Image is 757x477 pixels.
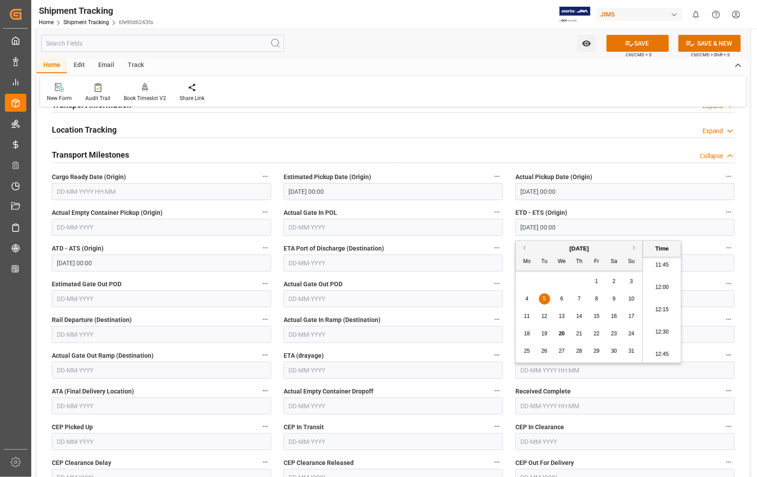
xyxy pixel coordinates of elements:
[556,293,568,305] div: Choose Wednesday, August 6th, 2025
[522,256,533,268] div: Mo
[491,385,503,397] button: Actual Empty Container Dropoff
[611,331,617,337] span: 23
[643,321,681,343] li: 12:30
[606,35,669,52] button: SAVE
[41,35,284,52] input: Search Fields
[723,456,735,468] button: CEP Out For Delivery
[591,276,602,287] div: Choose Friday, August 1st, 2025
[121,58,151,73] div: Track
[259,171,271,182] button: Cargo Ready Date (Origin)
[259,456,271,468] button: CEP Clearance Delay
[522,293,533,305] div: Choose Monday, August 4th, 2025
[703,126,724,136] div: Expand
[613,296,616,302] span: 9
[577,35,596,52] button: open menu
[52,423,93,432] span: CEP Picked Up
[597,6,686,23] button: JIMS
[52,326,271,343] input: DD-MM-YYYY
[284,433,503,450] input: DD-MM-YYYY
[626,256,637,268] div: Su
[597,8,682,21] div: JIMS
[576,348,582,354] span: 28
[491,421,503,432] button: CEP In Transit
[52,362,271,379] input: DD-MM-YYYY
[576,313,582,319] span: 14
[556,346,568,357] div: Choose Wednesday, August 27th, 2025
[85,94,110,102] div: Audit Trail
[259,206,271,218] button: Actual Empty Container Pickup (Origin)
[491,242,503,254] button: ETA Port of Discharge (Destination)
[560,7,590,22] img: Exertis%20JAM%20-%20Email%20Logo.jpg_1722504956.jpg
[611,313,617,319] span: 16
[259,421,271,432] button: CEP Picked Up
[515,208,567,218] span: ETD - ETS (Origin)
[515,183,735,200] input: DD-MM-YYYY HH:MM
[284,326,503,343] input: DD-MM-YYYY
[609,293,620,305] div: Choose Saturday, August 9th, 2025
[626,276,637,287] div: Choose Sunday, August 3rd, 2025
[52,244,104,253] span: ATD - ATS (Origin)
[284,423,324,432] span: CEP In Transit
[47,94,72,102] div: New Form
[678,35,741,52] button: SAVE & NEW
[559,348,565,354] span: 27
[52,433,271,450] input: DD-MM-YYYY
[284,290,503,307] input: DD-MM-YYYY
[92,58,121,73] div: Email
[284,387,373,396] span: Actual Empty Container Dropoff
[39,19,54,25] a: Home
[628,348,634,354] span: 31
[491,171,503,182] button: Estimated Pickup Date (Origin)
[543,296,546,302] span: 5
[723,349,735,361] button: ETA (Final Delivery Location)
[645,244,679,253] div: Time
[626,51,652,58] span: Ctrl/CMD + S
[52,255,271,272] input: DD-MM-YYYY HH:MM
[284,183,503,200] input: DD-MM-YYYY HH:MM
[723,314,735,325] button: Unloaded From Rail (Destination)
[539,346,550,357] div: Choose Tuesday, August 26th, 2025
[259,242,271,254] button: ATD - ATS (Origin)
[67,58,92,73] div: Edit
[591,311,602,322] div: Choose Friday, August 15th, 2025
[515,397,735,414] input: DD-MM-YYYY HH:MM
[524,331,530,337] span: 18
[52,315,132,325] span: Rail Departure (Destination)
[594,313,599,319] span: 15
[37,58,67,73] div: Home
[516,244,643,253] div: [DATE]
[526,296,529,302] span: 4
[124,94,166,102] div: Book Timeslot V2
[595,278,598,285] span: 1
[643,343,681,366] li: 12:45
[559,313,565,319] span: 13
[628,313,634,319] span: 17
[691,51,730,58] span: Ctrl/CMD + Shift + S
[591,293,602,305] div: Choose Friday, August 8th, 2025
[52,172,126,182] span: Cargo Ready Date (Origin)
[700,151,724,161] div: Collapse
[539,293,550,305] div: Choose Tuesday, August 5th, 2025
[491,314,503,325] button: Actual Gate In Ramp (Destination)
[574,311,585,322] div: Choose Thursday, August 14th, 2025
[284,255,503,272] input: DD-MM-YYYY
[594,331,599,337] span: 22
[609,256,620,268] div: Sa
[515,219,735,236] input: DD-MM-YYYY HH:MM
[520,245,526,251] button: Previous Month
[52,124,117,136] h2: Location Tracking
[574,293,585,305] div: Choose Thursday, August 7th, 2025
[556,256,568,268] div: We
[723,385,735,397] button: Received Complete
[628,296,634,302] span: 10
[515,433,735,450] input: DD-MM-YYYY
[595,296,598,302] span: 8
[522,328,533,339] div: Choose Monday, August 18th, 2025
[611,348,617,354] span: 30
[524,348,530,354] span: 25
[52,397,271,414] input: DD-MM-YYYY
[706,4,726,25] button: Help Center
[626,293,637,305] div: Choose Sunday, August 10th, 2025
[259,385,271,397] button: ATA (Final Delivery Location)
[491,456,503,468] button: CEP Clearance Released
